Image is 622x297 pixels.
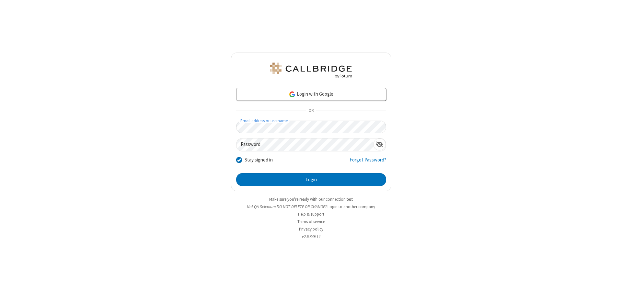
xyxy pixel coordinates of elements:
a: Login with Google [236,88,386,101]
span: OR [306,106,316,115]
label: Stay signed in [245,156,273,164]
a: Terms of service [297,219,325,224]
a: Help & support [298,211,324,217]
a: Privacy policy [299,226,323,232]
iframe: Chat [606,280,617,292]
li: v2.6.349.14 [231,233,391,240]
button: Login [236,173,386,186]
input: Email address or username [236,121,386,133]
a: Make sure you're ready with our connection test [269,196,353,202]
img: google-icon.png [289,91,296,98]
button: Login to another company [328,204,375,210]
a: Forgot Password? [350,156,386,169]
div: Show password [373,138,386,150]
li: Not QA Selenium DO NOT DELETE OR CHANGE? [231,204,391,210]
img: QA Selenium DO NOT DELETE OR CHANGE [269,63,353,78]
input: Password [236,138,373,151]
